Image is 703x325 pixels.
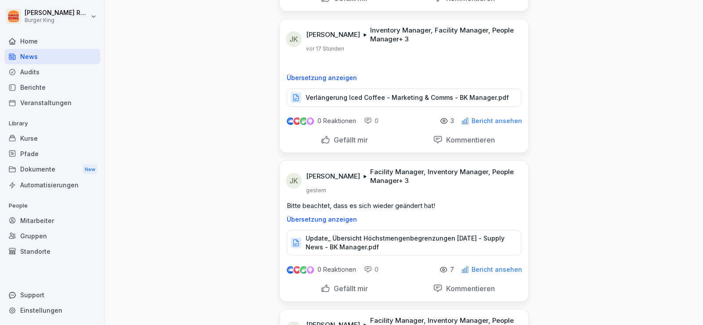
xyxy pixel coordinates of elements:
[4,228,100,244] a: Gruppen
[4,303,100,318] a: Einstellungen
[287,266,294,273] img: like
[4,117,100,131] p: Library
[306,117,314,125] img: inspiring
[306,93,509,102] p: Verlängerung Iced Coffee - Marketing & Comms - BK Manager.pdf
[4,161,100,178] div: Dokumente
[364,117,379,125] div: 0
[300,266,307,274] img: celebrate
[317,266,356,273] p: 0 Reaktionen
[4,161,100,178] a: DokumenteNew
[4,49,100,64] a: News
[330,284,368,293] p: Gefällt mir
[300,117,307,125] img: celebrate
[83,164,97,175] div: New
[4,244,100,259] a: Standorte
[4,177,100,193] a: Automatisierungen
[306,30,360,39] p: [PERSON_NAME]
[294,118,300,124] img: love
[25,9,89,17] p: [PERSON_NAME] Rohrich
[472,117,522,124] p: Bericht ansehen
[370,168,518,185] p: Facility Manager, Inventory Manager, People Manager + 3
[287,74,521,81] p: Übersetzung anzeigen
[4,64,100,80] a: Audits
[306,266,314,274] img: inspiring
[364,265,379,274] div: 0
[286,173,302,189] div: JK
[287,201,521,211] p: Bitte beachtet, dass es sich wieder geändert hat!
[450,266,454,273] p: 7
[370,26,518,44] p: Inventory Manager, Facility Manager, People Manager + 3
[294,267,300,273] img: love
[287,216,521,223] p: Übersetzung anzeigen
[25,17,89,23] p: Burger King
[287,117,294,124] img: like
[306,172,360,181] p: [PERSON_NAME]
[443,284,495,293] p: Kommentieren
[287,96,521,105] a: Verlängerung Iced Coffee - Marketing & Comms - BK Manager.pdf
[4,146,100,161] a: Pfade
[451,117,454,124] p: 3
[4,33,100,49] a: Home
[286,31,302,47] div: JK
[4,287,100,303] div: Support
[4,80,100,95] a: Berichte
[4,95,100,110] a: Veranstaltungen
[306,234,512,252] p: Update_ Übersicht Höchstmengenbegrenzungen [DATE] - Supply News - BK Manager.pdf
[306,45,344,52] p: vor 17 Stunden
[4,131,100,146] a: Kurse
[4,199,100,213] p: People
[317,117,356,124] p: 0 Reaktionen
[472,266,522,273] p: Bericht ansehen
[330,135,368,144] p: Gefällt mir
[287,241,521,250] a: Update_ Übersicht Höchstmengenbegrenzungen [DATE] - Supply News - BK Manager.pdf
[443,135,495,144] p: Kommentieren
[4,213,100,228] a: Mitarbeiter
[306,187,326,194] p: gestern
